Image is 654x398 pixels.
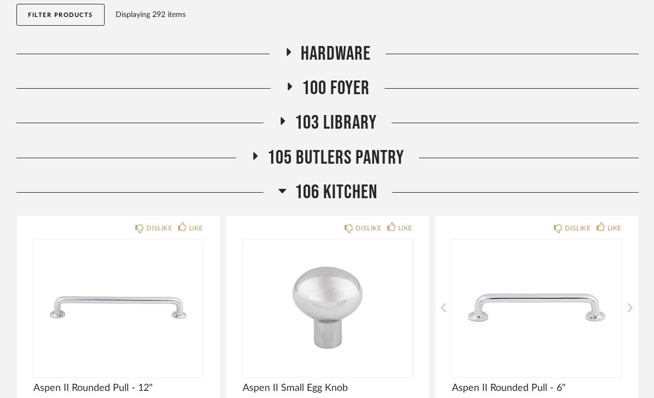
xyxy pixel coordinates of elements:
[33,382,203,394] span: Aspen II Rounded Pull - 12"
[16,4,105,26] button: Filter Products
[243,239,412,376] img: undefined
[116,9,634,21] div: Displaying 292 items
[243,382,412,394] span: Aspen II Small Egg Knob
[33,239,203,376] img: undefined
[607,223,622,234] div: LIKE
[452,239,622,376] img: undefined
[295,111,377,135] span: 103 Library
[146,223,172,234] div: DISLIKE
[301,42,371,66] span: HARDWARE
[565,223,590,234] div: DISLIKE
[189,223,203,234] div: LIKE
[295,181,377,204] span: 106 Kitchen
[355,223,381,234] div: DISLIKE
[267,146,404,170] span: 105 Butlers Pantry
[398,223,412,234] div: LIKE
[302,77,370,100] span: 100 Foyer
[452,382,622,394] span: Aspen II Rounded Pull - 6"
